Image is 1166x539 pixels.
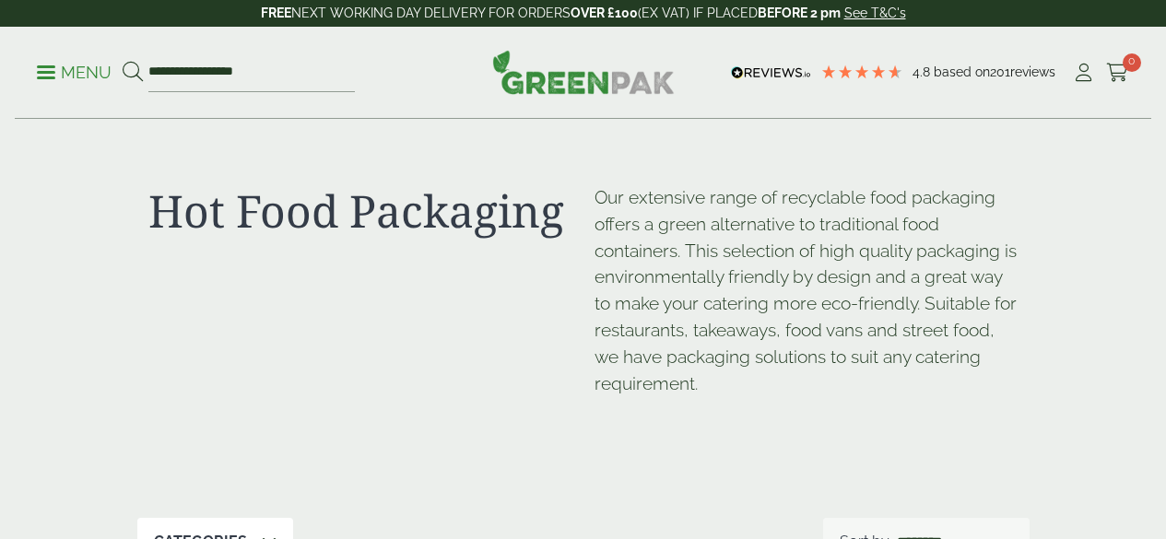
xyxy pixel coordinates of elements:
[1106,64,1129,82] i: Cart
[934,64,990,79] span: Based on
[1010,64,1055,79] span: reviews
[595,413,596,415] p: [URL][DOMAIN_NAME]
[844,6,906,20] a: See T&C's
[148,184,572,238] h1: Hot Food Packaging
[492,50,675,94] img: GreenPak Supplies
[758,6,841,20] strong: BEFORE 2 pm
[820,64,903,80] div: 4.79 Stars
[990,64,1010,79] span: 201
[261,6,291,20] strong: FREE
[37,62,112,84] p: Menu
[1072,64,1095,82] i: My Account
[571,6,638,20] strong: OVER £100
[1123,53,1141,72] span: 0
[731,66,811,79] img: REVIEWS.io
[1106,59,1129,87] a: 0
[37,62,112,80] a: Menu
[913,64,934,79] span: 4.8
[595,184,1019,396] p: Our extensive range of recyclable food packaging offers a green alternative to traditional food c...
